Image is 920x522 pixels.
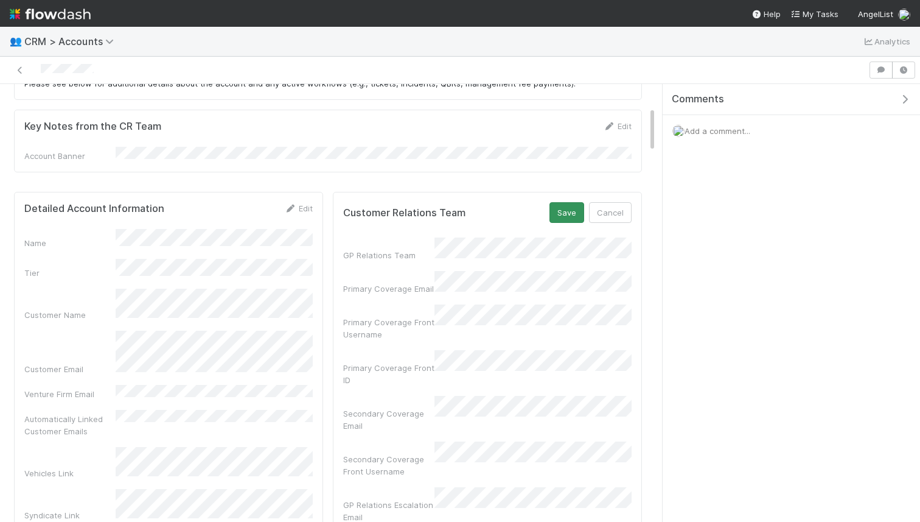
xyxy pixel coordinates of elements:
[898,9,910,21] img: avatar_0a9e60f7-03da-485c-bb15-a40c44fcec20.png
[24,78,632,90] p: Please see below for additional details about the account and any active workflows (e.g., tickets...
[24,121,161,133] h5: Key Notes from the CR Team
[24,150,116,162] div: Account Banner
[603,121,632,131] a: Edit
[790,9,838,19] span: My Tasks
[343,453,434,478] div: Secondary Coverage Front Username
[589,202,632,223] button: Cancel
[24,388,116,400] div: Venture Firm Email
[24,363,116,375] div: Customer Email
[24,413,116,437] div: Automatically Linked Customer Emails
[672,93,724,105] span: Comments
[284,203,313,213] a: Edit
[10,36,22,46] span: 👥
[343,316,434,340] div: Primary Coverage Front Username
[24,267,116,279] div: Tier
[343,407,434,432] div: Secondary Coverage Email
[858,9,893,19] span: AngelList
[751,8,781,20] div: Help
[790,8,838,20] a: My Tasks
[672,125,685,137] img: avatar_0a9e60f7-03da-485c-bb15-a40c44fcec20.png
[862,34,910,49] a: Analytics
[343,362,434,386] div: Primary Coverage Front ID
[24,237,116,249] div: Name
[24,203,164,215] h5: Detailed Account Information
[24,309,116,321] div: Customer Name
[24,467,116,479] div: Vehicles Link
[549,202,584,223] button: Save
[343,283,434,295] div: Primary Coverage Email
[10,4,91,24] img: logo-inverted-e16ddd16eac7371096b0.svg
[343,249,434,261] div: GP Relations Team
[24,509,116,521] div: Syndicate Link
[24,35,120,48] span: CRM > Accounts
[685,126,750,136] span: Add a comment...
[343,207,465,219] h5: Customer Relations Team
